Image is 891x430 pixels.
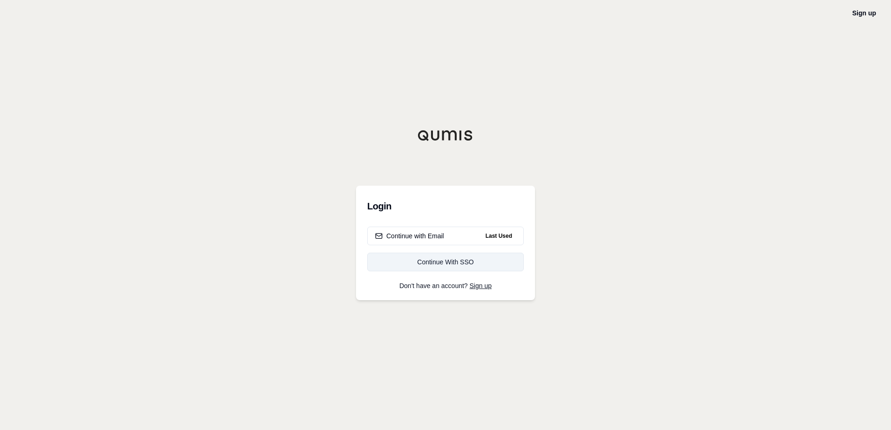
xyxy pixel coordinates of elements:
[367,197,524,215] h3: Login
[367,282,524,289] p: Don't have an account?
[367,253,524,271] a: Continue With SSO
[375,231,444,241] div: Continue with Email
[470,282,492,289] a: Sign up
[852,9,876,17] a: Sign up
[418,130,473,141] img: Qumis
[367,227,524,245] button: Continue with EmailLast Used
[375,257,516,267] div: Continue With SSO
[482,230,516,242] span: Last Used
